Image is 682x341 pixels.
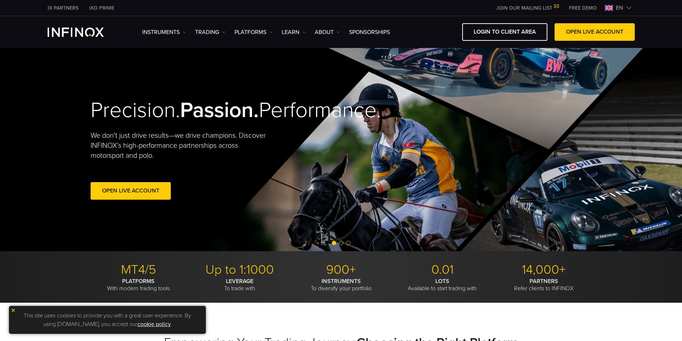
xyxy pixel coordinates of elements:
a: Instruments [142,28,186,36]
p: With modern trading tools [91,278,187,292]
p: Refer clients to INFINOX [496,278,592,292]
a: Learn [282,28,306,36]
a: JOIN OUR MAILING LIST [491,5,564,11]
a: INFINOX Logo [48,28,121,37]
span: en [613,4,626,12]
p: 900+ [293,262,389,278]
a: TRADING [195,28,226,36]
a: Open Live Account [91,182,171,200]
a: PLATFORMS [234,28,273,36]
a: cookie policy [137,321,171,328]
a: INFINOX [42,4,84,12]
strong: LOTS [435,278,449,285]
img: yellow close icon [11,308,16,313]
span: Go to slide 2 [339,241,343,245]
strong: Passion. [180,97,259,123]
span: Go to slide 3 [346,241,350,245]
p: We don't just drive results—we drive champions. Discover INFINOX’s high-performance partnerships ... [91,131,271,161]
p: To trade with [192,278,288,292]
p: 14,000+ [496,262,592,278]
h2: Precision. Performance. [91,97,316,123]
p: 0.01 [395,262,490,278]
p: This site uses cookies to provide you with a great user experience. By using [DOMAIN_NAME], you a... [13,310,202,330]
strong: INSTRUMENTS [321,278,361,285]
a: SPONSORSHIPS [349,28,390,36]
a: LOGIN TO CLIENT AREA [462,23,547,41]
a: OPEN LIVE ACCOUNT [555,23,635,41]
p: Available to start trading with [395,278,490,292]
strong: PLATFORMS [122,278,155,285]
span: Go to slide 1 [332,241,336,245]
a: INFINOX [84,4,120,12]
a: ABOUT [315,28,340,36]
strong: LEVERAGE [226,278,253,285]
p: MT4/5 [91,262,187,278]
strong: PARTNERS [529,278,558,285]
p: To diversify your portfolio [293,278,389,292]
p: Up to 1:1000 [192,262,288,278]
a: INFINOX MENU [564,4,602,12]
